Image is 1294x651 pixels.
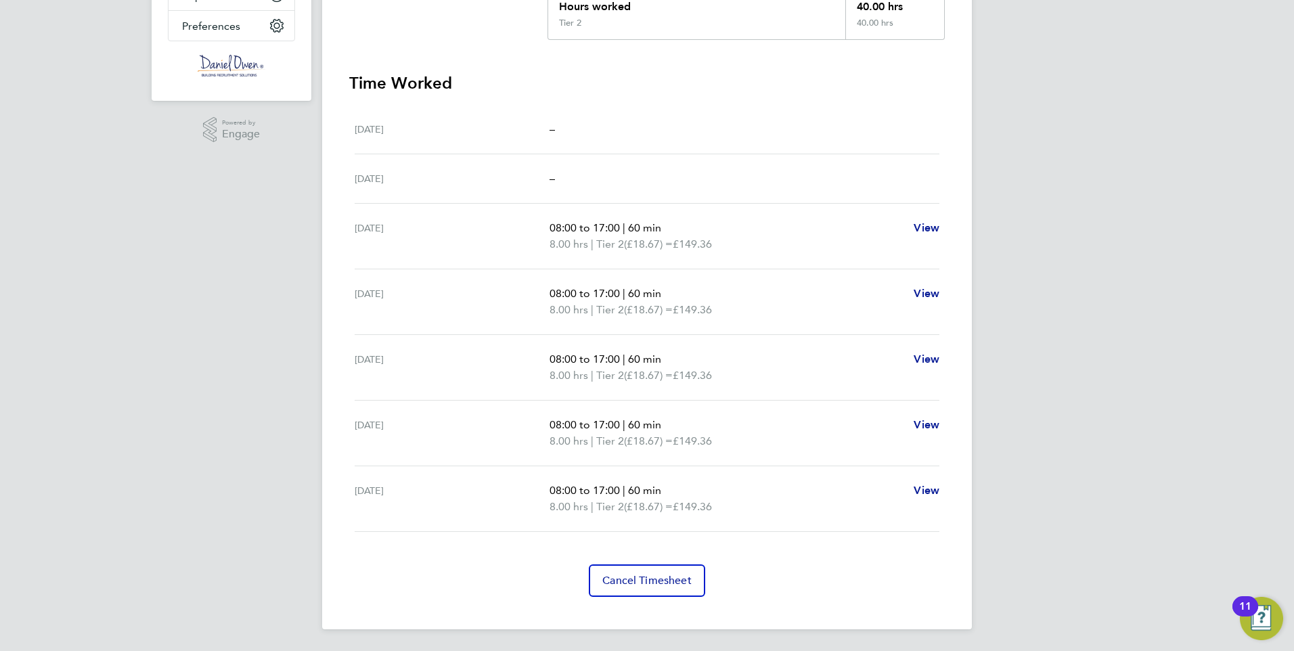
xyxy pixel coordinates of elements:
span: 8.00 hrs [550,369,588,382]
span: View [914,287,939,300]
button: Preferences [169,11,294,41]
span: £149.36 [673,303,712,316]
h3: Time Worked [349,72,945,94]
span: | [591,303,594,316]
span: 8.00 hrs [550,238,588,250]
span: 8.00 hrs [550,434,588,447]
span: (£18.67) = [624,369,673,382]
span: 60 min [628,353,661,365]
span: Tier 2 [596,302,624,318]
span: Tier 2 [596,433,624,449]
span: 08:00 to 17:00 [550,221,620,234]
div: Tier 2 [559,18,581,28]
span: £149.36 [673,369,712,382]
span: – [550,172,555,185]
a: View [914,482,939,499]
span: View [914,484,939,497]
span: – [550,122,555,135]
div: [DATE] [355,121,550,137]
span: View [914,418,939,431]
span: | [623,287,625,300]
span: £149.36 [673,500,712,513]
div: [DATE] [355,417,550,449]
span: | [591,434,594,447]
span: Tier 2 [596,499,624,515]
span: 8.00 hrs [550,303,588,316]
img: danielowen-logo-retina.png [198,55,265,76]
div: [DATE] [355,220,550,252]
a: View [914,417,939,433]
span: Cancel Timesheet [602,574,692,587]
span: | [591,500,594,513]
div: 11 [1239,606,1251,624]
span: (£18.67) = [624,500,673,513]
span: View [914,353,939,365]
span: (£18.67) = [624,303,673,316]
span: 08:00 to 17:00 [550,418,620,431]
button: Cancel Timesheet [589,564,705,597]
div: [DATE] [355,351,550,384]
span: | [623,353,625,365]
span: (£18.67) = [624,434,673,447]
span: 08:00 to 17:00 [550,353,620,365]
span: | [623,221,625,234]
span: | [591,369,594,382]
a: View [914,351,939,367]
a: View [914,220,939,236]
span: Engage [222,129,260,140]
div: [DATE] [355,482,550,515]
a: Go to home page [168,55,295,76]
span: | [623,484,625,497]
span: £149.36 [673,238,712,250]
a: View [914,286,939,302]
span: 60 min [628,287,661,300]
span: | [591,238,594,250]
span: £149.36 [673,434,712,447]
div: [DATE] [355,171,550,187]
span: 60 min [628,418,661,431]
div: 40.00 hrs [845,18,944,39]
button: Open Resource Center, 11 new notifications [1240,597,1283,640]
span: Preferences [182,20,240,32]
span: 08:00 to 17:00 [550,484,620,497]
div: [DATE] [355,286,550,318]
span: View [914,221,939,234]
span: 08:00 to 17:00 [550,287,620,300]
span: (£18.67) = [624,238,673,250]
span: | [623,418,625,431]
span: 8.00 hrs [550,500,588,513]
span: Powered by [222,117,260,129]
span: Tier 2 [596,236,624,252]
span: 60 min [628,221,661,234]
span: 60 min [628,484,661,497]
span: Tier 2 [596,367,624,384]
a: Powered byEngage [203,117,261,143]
